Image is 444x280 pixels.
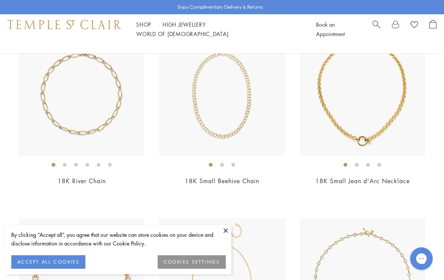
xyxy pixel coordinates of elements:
a: Open Shopping Bag [429,20,436,39]
a: 18K Small Beehive Chain [185,177,259,185]
img: Temple St. Clair [8,20,121,29]
a: High JewelleryHigh Jewellery [163,21,206,28]
iframe: Gorgias live chat messenger [406,245,436,272]
a: 18K Small Jean d'Arc Necklace [315,177,410,185]
nav: Main navigation [136,20,299,39]
a: Search [373,20,380,39]
p: Enjoy Complimentary Delivery & Returns [178,3,263,11]
img: N78802-R7ARC18 [300,31,425,156]
a: Book an Appointment [316,21,345,38]
img: N88814-XSHEX18 [159,31,284,156]
div: By clicking “Accept all”, you agree that our website can store cookies on your device and disclos... [11,230,226,248]
a: 18K River Chain [58,177,106,185]
button: ACCEPT ALL COOKIES [11,255,85,269]
a: View Wishlist [411,20,418,31]
img: N88891-RIVER18 [19,31,144,156]
a: ShopShop [136,21,151,28]
button: COOKIES SETTINGS [158,255,226,269]
a: World of [DEMOGRAPHIC_DATA]World of [DEMOGRAPHIC_DATA] [136,30,228,38]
